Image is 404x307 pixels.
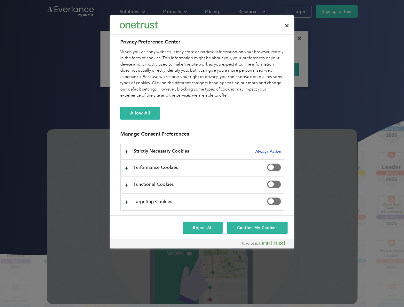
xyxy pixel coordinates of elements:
input: Submit [47,38,79,51]
button: Allow All [120,107,160,120]
div: Everlance [120,19,158,31]
div: Preference center [110,15,294,248]
button: Close [280,19,294,33]
img: Everlance [120,21,158,28]
div: When you visit any website, it may store or retrieve information on your browser, mostly in the f... [120,49,284,99]
img: Powered by OneTrust Opens in a new Tab [242,240,286,246]
h3: Manage Consent Preferences [120,131,284,141]
h2: Privacy Preference Center [120,38,284,46]
button: Reject All [183,222,223,234]
button: Confirm My Choices [227,222,288,234]
div: Privacy Preference Center [110,15,294,248]
a: Powered by OneTrust Opens in a new Tab [242,240,291,248]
